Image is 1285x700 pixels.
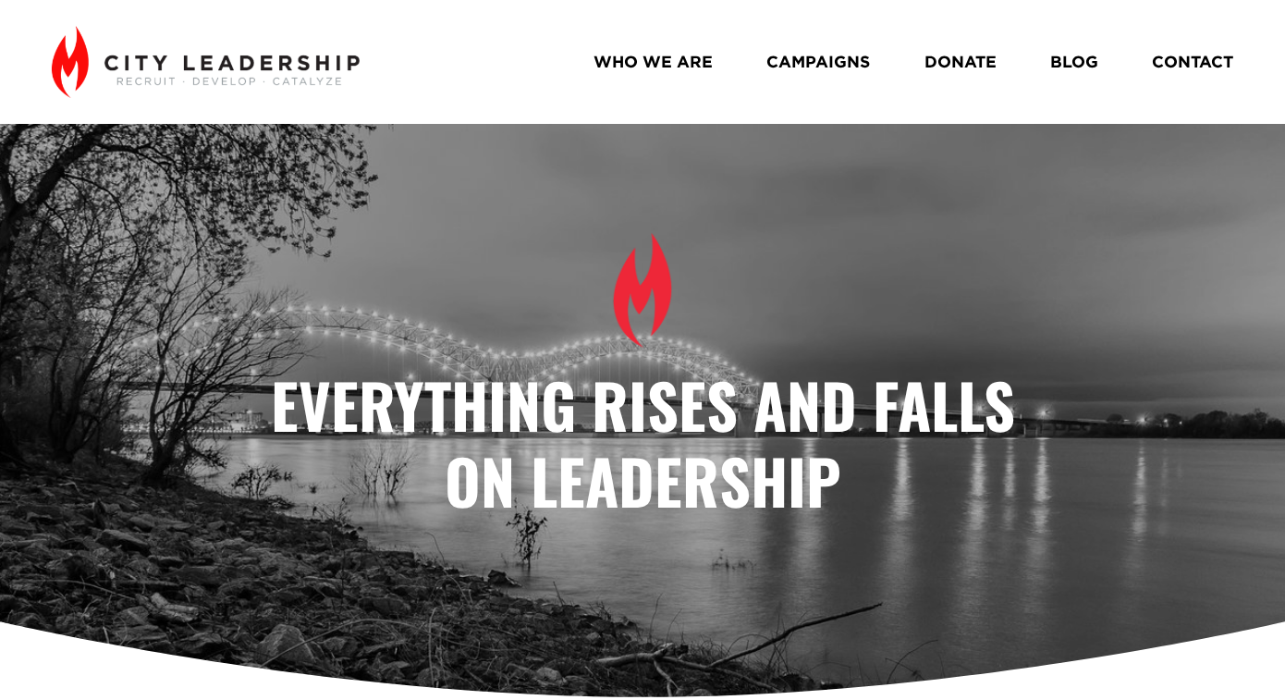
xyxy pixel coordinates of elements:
[594,45,713,78] a: WHO WE ARE
[52,26,360,98] img: City Leadership - Recruit. Develop. Catalyze.
[1152,45,1233,78] a: CONTACT
[1050,45,1098,78] a: BLOG
[924,45,997,78] a: DONATE
[271,359,1031,524] strong: Everything Rises and Falls on Leadership
[766,45,870,78] a: CAMPAIGNS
